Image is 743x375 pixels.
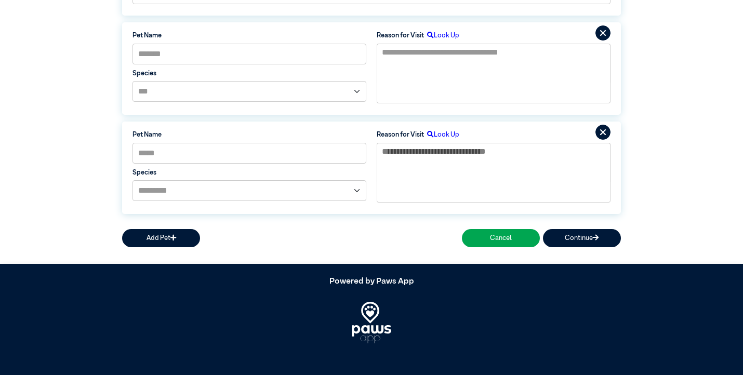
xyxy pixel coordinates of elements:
button: Cancel [462,229,540,247]
label: Pet Name [132,31,366,41]
label: Reason for Visit [377,130,424,140]
label: Species [132,69,366,78]
label: Look Up [424,31,459,41]
h5: Powered by Paws App [122,277,621,287]
label: Pet Name [132,130,366,140]
button: Add Pet [122,229,200,247]
img: PawsApp [352,302,392,343]
label: Look Up [424,130,459,140]
button: Continue [543,229,621,247]
label: Species [132,168,366,178]
label: Reason for Visit [377,31,424,41]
